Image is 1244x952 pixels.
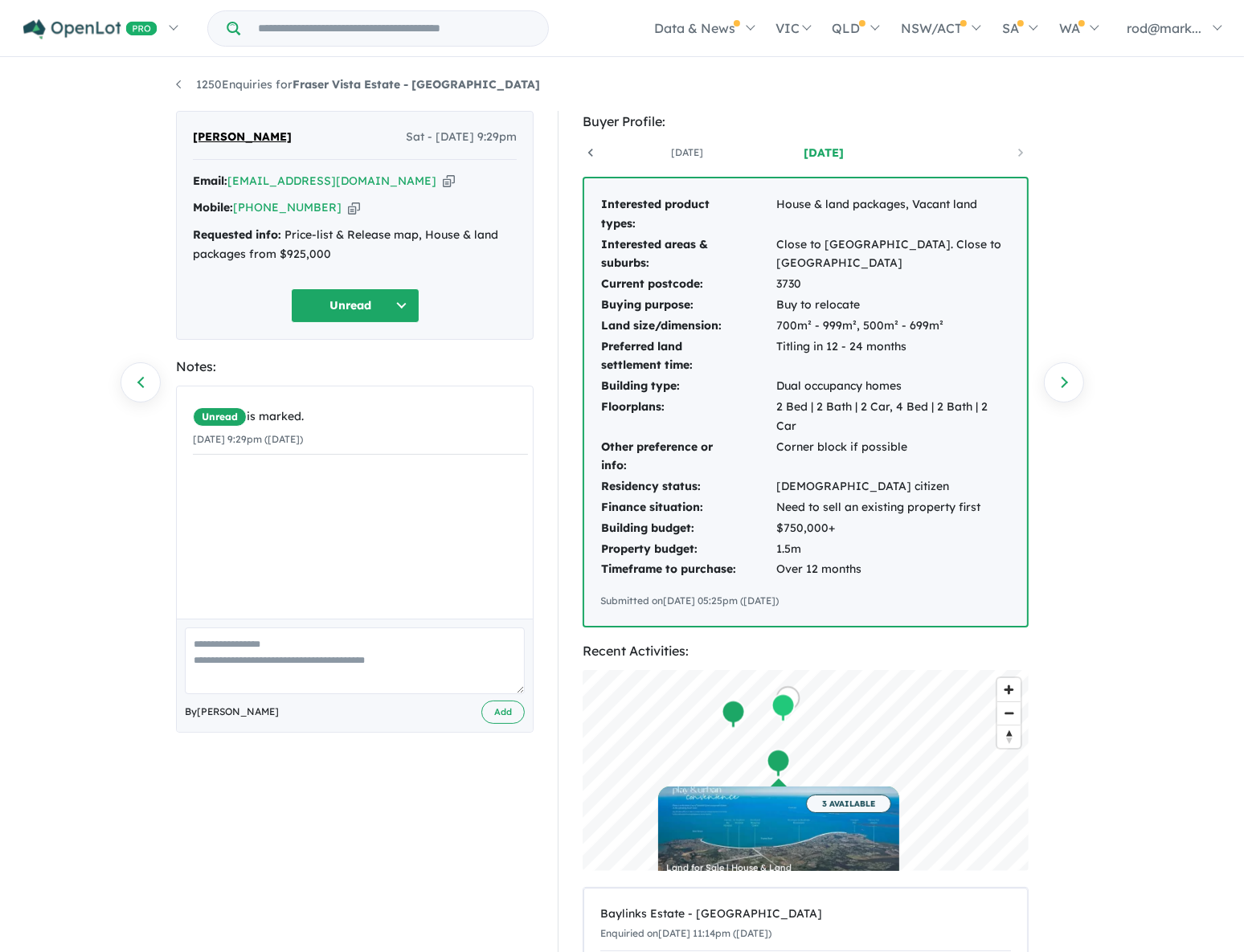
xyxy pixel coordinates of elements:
div: Map marker [776,686,800,716]
td: Floorplans: [600,397,775,437]
div: is marked. [193,407,528,427]
strong: Mobile: [193,200,233,215]
td: $750,000+ [775,518,1011,539]
span: Sat - [DATE] 9:29pm [406,128,517,147]
td: 700m² - 999m², 500m² - 699m² [775,316,1011,337]
span: [PERSON_NAME] [193,128,292,147]
td: Land size/dimension: [600,316,775,337]
div: Map marker [722,700,746,729]
span: 3 AVAILABLE [806,795,891,813]
button: Reset bearing to north [997,725,1021,748]
td: [DEMOGRAPHIC_DATA] citizen [775,476,1011,497]
a: [DATE] [755,145,892,161]
td: Titling in 12 - 24 months [775,337,1011,377]
td: Property budget: [600,539,775,560]
span: Unread [193,407,247,427]
button: Copy [348,199,360,216]
td: Close to [GEOGRAPHIC_DATA]. Close to [GEOGRAPHIC_DATA] [775,235,1011,275]
div: Baylinks Estate - [GEOGRAPHIC_DATA] [600,905,1011,924]
td: Current postcode: [600,274,775,295]
td: Timeframe to purchase: [600,559,775,580]
td: Buy to relocate [775,295,1011,316]
a: [DATE] [619,145,755,161]
td: Building budget: [600,518,775,539]
td: Interested areas & suburbs: [600,235,775,275]
button: Add [481,701,525,724]
button: Unread [291,288,419,323]
a: 3 AVAILABLE Land for Sale | House & Land [658,787,899,907]
td: Dual occupancy homes [775,376,1011,397]
button: Copy [443,173,455,190]
span: Reset bearing to north [997,725,1021,748]
td: 1.5m [775,539,1011,560]
div: Map marker [771,693,796,723]
a: 1250Enquiries forFraser Vista Estate - [GEOGRAPHIC_DATA] [176,77,540,92]
td: Preferred land settlement time: [600,337,775,377]
td: Other preference or info: [600,437,775,477]
small: Enquiried on [DATE] 11:14pm ([DATE]) [600,927,771,939]
div: Recent Activities: [583,640,1029,662]
td: Corner block if possible [775,437,1011,477]
div: Land for Sale | House & Land [666,864,891,872]
td: 3730 [775,274,1011,295]
a: [EMAIL_ADDRESS][DOMAIN_NAME] [227,174,436,188]
a: Baylinks Estate - [GEOGRAPHIC_DATA]Enquiried on[DATE] 11:14pm ([DATE]) [600,897,1011,952]
button: Zoom out [997,701,1021,725]
nav: breadcrumb [176,76,1068,95]
td: Buying purpose: [600,295,775,316]
span: By [PERSON_NAME] [185,704,279,720]
td: House & land packages, Vacant land [775,194,1011,235]
strong: Requested info: [193,227,281,242]
canvas: Map [583,670,1029,871]
td: Residency status: [600,476,775,497]
td: Interested product types: [600,194,775,235]
button: Zoom in [997,678,1021,701]
td: Over 12 months [775,559,1011,580]
td: Building type: [600,376,775,397]
div: Submitted on [DATE] 05:25pm ([DATE]) [600,593,1011,609]
a: [PHONE_NUMBER] [233,200,342,215]
strong: Email: [193,174,227,188]
td: Need to sell an existing property first [775,497,1011,518]
img: Openlot PRO Logo White [23,19,158,39]
div: Price-list & Release map, House & land packages from $925,000 [193,226,517,264]
small: [DATE] 9:29pm ([DATE]) [193,433,303,445]
input: Try estate name, suburb, builder or developer [243,11,545,46]
strong: Fraser Vista Estate - [GEOGRAPHIC_DATA] [293,77,540,92]
div: Map marker [767,749,791,778]
td: Finance situation: [600,497,775,518]
div: Notes: [176,356,534,378]
td: 2 Bed | 2 Bath | 2 Car, 4 Bed | 2 Bath | 2 Car [775,397,1011,437]
span: rod@mark... [1127,20,1201,36]
div: Buyer Profile: [583,111,1029,133]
